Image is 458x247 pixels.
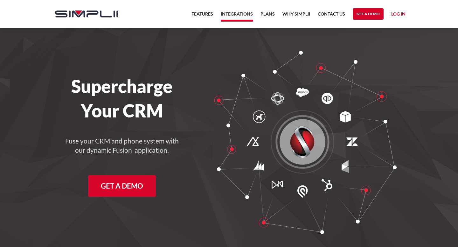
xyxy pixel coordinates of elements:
a: Integrations [221,10,253,22]
a: Log in [391,10,406,20]
a: Contact US [318,10,345,22]
h4: Fuse your CRM and phone system with our dynamic Fusion application. [65,137,179,155]
a: Get a Demo [88,175,156,197]
a: Why Simplii [282,10,310,22]
img: Simplii [55,10,118,17]
h1: Supercharge [49,76,195,97]
a: Features [191,10,213,22]
a: Get a Demo [353,8,384,20]
h1: Your CRM [49,100,195,121]
a: Plans [260,10,275,22]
